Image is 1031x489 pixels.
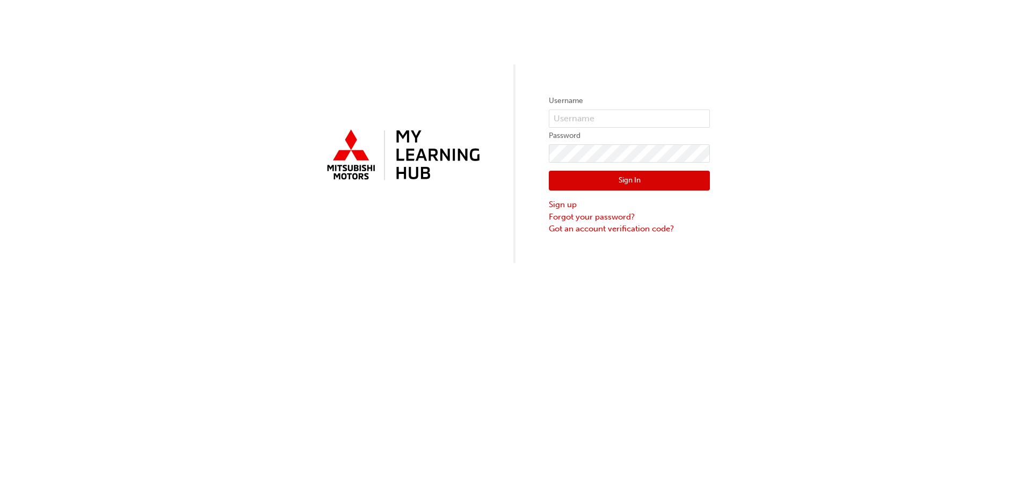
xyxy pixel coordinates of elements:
label: Password [549,129,710,142]
input: Username [549,110,710,128]
label: Username [549,94,710,107]
a: Forgot your password? [549,211,710,223]
button: Sign In [549,171,710,191]
img: mmal [321,125,482,186]
a: Got an account verification code? [549,223,710,235]
a: Sign up [549,199,710,211]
